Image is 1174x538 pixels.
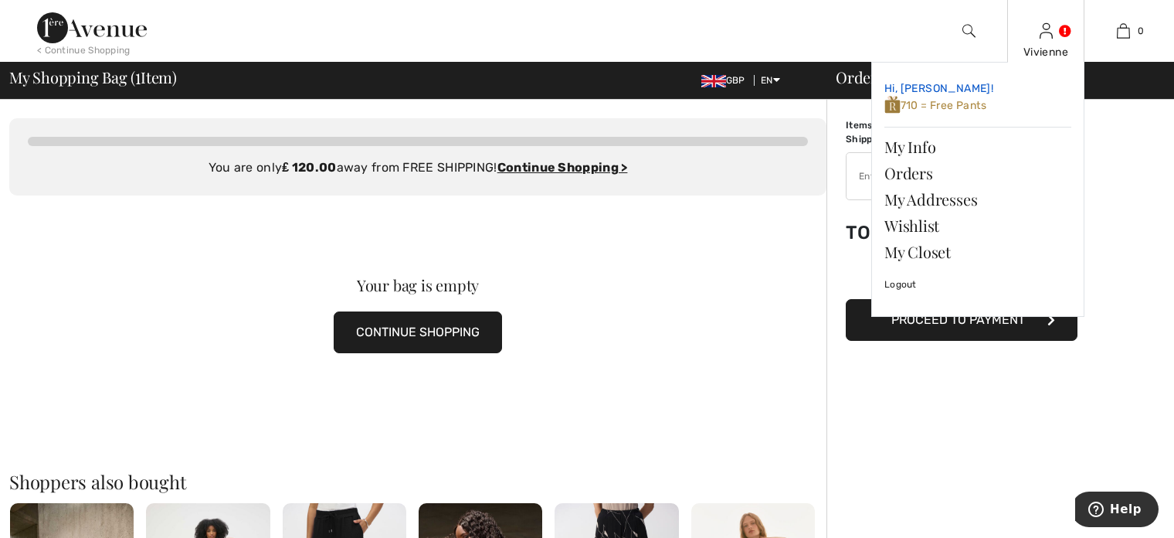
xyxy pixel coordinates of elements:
button: CONTINUE SHOPPING [334,312,502,353]
img: search the website [962,22,976,40]
div: You are only away from FREE SHIPPING! [28,158,808,177]
h2: Shoppers also bought [9,472,826,491]
img: UK Pound [701,75,726,87]
div: Vivienne [1008,44,1084,60]
span: 0 [1138,24,1144,38]
td: Items ( ) [846,118,957,132]
a: Orders [884,160,1071,186]
span: 1 [135,66,141,86]
div: Your bag is empty [50,278,785,293]
a: Hi, [PERSON_NAME]! 710 = Free Pants [884,75,1071,121]
a: My Closet [884,239,1071,265]
img: My Bag [1117,22,1130,40]
img: My Info [1040,22,1053,40]
span: GBP [701,75,752,86]
iframe: PayPal [846,259,1077,294]
img: loyalty_logo_r.svg [884,95,901,114]
img: 1ère Avenue [37,12,147,43]
a: Sign In [1040,23,1053,38]
span: My Shopping Bag ( Item) [9,70,177,85]
a: 0 [1085,22,1161,40]
div: < Continue Shopping [37,43,131,57]
span: 710 = Free Pants [884,99,986,112]
div: Order Summary [817,70,1165,85]
a: My Addresses [884,186,1071,213]
button: Proceed to Payment [846,299,1077,341]
a: Continue Shopping > [497,160,628,175]
strong: ₤ 120.00 [282,160,336,175]
a: My Info [884,134,1071,160]
input: Promo code [847,153,1034,199]
a: Logout [884,265,1071,304]
td: Shipping [846,132,957,146]
span: Hi, [PERSON_NAME]! [884,82,993,95]
span: EN [761,75,780,86]
a: Wishlist [884,213,1071,239]
td: Total [846,206,957,259]
iframe: Opens a widget where you can find more information [1075,492,1159,530]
